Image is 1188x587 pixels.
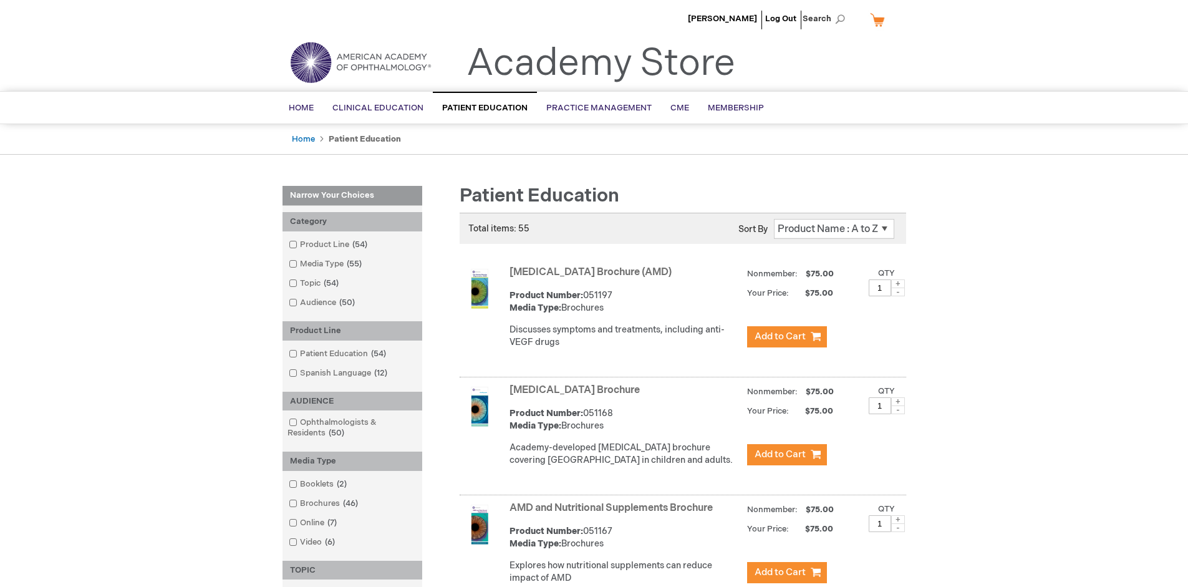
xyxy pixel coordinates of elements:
[286,239,372,251] a: Product Line54
[286,278,344,289] a: Topic54
[546,103,652,113] span: Practice Management
[803,6,850,31] span: Search
[442,103,528,113] span: Patient Education
[289,103,314,113] span: Home
[804,269,836,279] span: $75.00
[509,502,713,514] a: AMD and Nutritional Supplements Brochure
[804,387,836,397] span: $75.00
[368,349,389,359] span: 54
[509,408,583,419] strong: Product Number:
[286,297,360,309] a: Audience50
[747,384,798,400] strong: Nonmember:
[509,324,741,349] p: Discusses symptoms and treatments, including anti-VEGF drugs
[286,417,419,439] a: Ophthalmologists & Residents50
[283,392,422,411] div: AUDIENCE
[334,479,350,489] span: 2
[509,538,561,549] strong: Media Type:
[460,185,619,207] span: Patient Education
[286,478,352,490] a: Booklets2
[340,498,361,508] span: 46
[765,14,796,24] a: Log Out
[283,321,422,341] div: Product Line
[791,288,835,298] span: $75.00
[286,498,363,510] a: Brochures46
[509,442,741,467] p: Academy-developed [MEDICAL_DATA] brochure covering [GEOGRAPHIC_DATA] in children and adults.
[509,526,583,536] strong: Product Number:
[292,134,315,144] a: Home
[329,134,401,144] strong: Patient Education
[349,240,370,250] span: 54
[869,397,891,414] input: Qty
[688,14,757,24] a: [PERSON_NAME]
[321,278,342,288] span: 54
[460,387,500,427] img: Amblyopia Brochure
[460,505,500,545] img: AMD and Nutritional Supplements Brochure
[747,406,789,416] strong: Your Price:
[509,525,741,550] div: 051167 Brochures
[747,326,827,347] button: Add to Cart
[509,420,561,431] strong: Media Type:
[670,103,689,113] span: CME
[509,290,583,301] strong: Product Number:
[509,384,640,396] a: [MEDICAL_DATA] Brochure
[869,515,891,532] input: Qty
[804,505,836,515] span: $75.00
[869,279,891,296] input: Qty
[286,348,391,360] a: Patient Education54
[283,212,422,231] div: Category
[747,266,798,282] strong: Nonmember:
[283,186,422,206] strong: Narrow Your Choices
[738,224,768,235] label: Sort By
[747,502,798,518] strong: Nonmember:
[791,524,835,534] span: $75.00
[468,223,529,234] span: Total items: 55
[336,298,358,308] span: 50
[509,303,561,313] strong: Media Type:
[460,269,500,309] img: Age-Related Macular Degeneration Brochure (AMD)
[332,103,423,113] span: Clinical Education
[283,452,422,471] div: Media Type
[878,268,895,278] label: Qty
[747,562,827,583] button: Add to Cart
[509,560,741,585] p: Explores how nutritional supplements can reduce impact of AMD
[708,103,764,113] span: Membership
[509,266,672,278] a: [MEDICAL_DATA] Brochure (AMD)
[878,386,895,396] label: Qty
[286,258,367,270] a: Media Type55
[326,428,347,438] span: 50
[324,518,340,528] span: 7
[283,561,422,580] div: TOPIC
[509,407,741,432] div: 051168 Brochures
[322,537,338,547] span: 6
[466,41,735,86] a: Academy Store
[747,288,789,298] strong: Your Price:
[878,504,895,514] label: Qty
[755,331,806,342] span: Add to Cart
[747,524,789,534] strong: Your Price:
[344,259,365,269] span: 55
[286,536,340,548] a: Video6
[286,367,392,379] a: Spanish Language12
[509,289,741,314] div: 051197 Brochures
[747,444,827,465] button: Add to Cart
[371,368,390,378] span: 12
[791,406,835,416] span: $75.00
[755,566,806,578] span: Add to Cart
[755,449,806,460] span: Add to Cart
[286,517,342,529] a: Online7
